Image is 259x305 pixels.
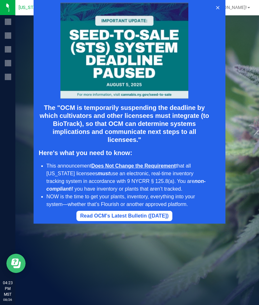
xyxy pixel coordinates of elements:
[3,297,12,302] p: 08/26
[5,149,99,156] span: Here's what you need to know:
[64,171,76,176] span: must
[3,280,12,297] p: 04:23 PM MST
[6,104,177,143] span: The "OCM is temporarily suspending the deadline by which cultivators and other licensees must int...
[13,171,161,184] span: use an electronic, real-time inventory tracking system in accordance with 9 NYCRR § 125.8(a). You...
[37,186,149,192] span: if you have inventory or plants that aren’t tracked.
[47,212,135,220] div: Read OCM's Latest Bulletin ([DATE])
[13,194,163,207] span: NOW is the time to get your plants, inventory, everything into your system—whether that’s Flouris...
[13,163,58,169] span: This announcement
[58,163,142,169] span: Does Not Change the Requirement
[6,254,26,273] iframe: Resource center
